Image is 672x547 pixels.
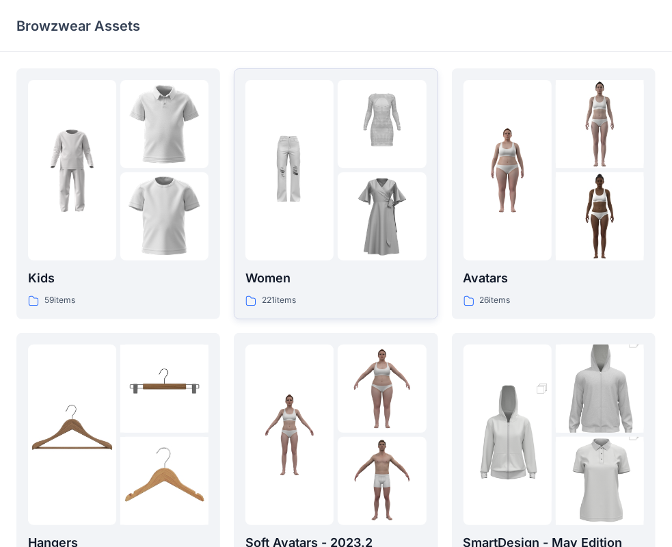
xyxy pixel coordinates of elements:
img: folder 2 [556,80,644,168]
a: folder 1folder 2folder 3Women221items [234,68,438,319]
img: folder 2 [556,323,644,455]
img: folder 2 [338,80,426,168]
img: folder 1 [463,126,552,215]
img: folder 1 [28,390,116,479]
p: Women [245,269,426,288]
img: folder 2 [120,80,209,168]
p: 59 items [44,293,75,308]
img: folder 1 [28,126,116,215]
p: Kids [28,269,209,288]
img: folder 1 [463,369,552,501]
img: folder 3 [120,437,209,525]
img: folder 2 [120,345,209,433]
img: folder 3 [120,172,209,261]
p: Avatars [463,269,644,288]
p: Browzwear Assets [16,16,140,36]
a: folder 1folder 2folder 3Kids59items [16,68,220,319]
img: folder 2 [338,345,426,433]
img: folder 3 [338,172,426,261]
p: 221 items [262,293,296,308]
a: folder 1folder 2folder 3Avatars26items [452,68,656,319]
img: folder 3 [338,437,426,525]
img: folder 1 [245,390,334,479]
img: folder 1 [245,126,334,215]
img: folder 3 [556,172,644,261]
p: 26 items [480,293,511,308]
